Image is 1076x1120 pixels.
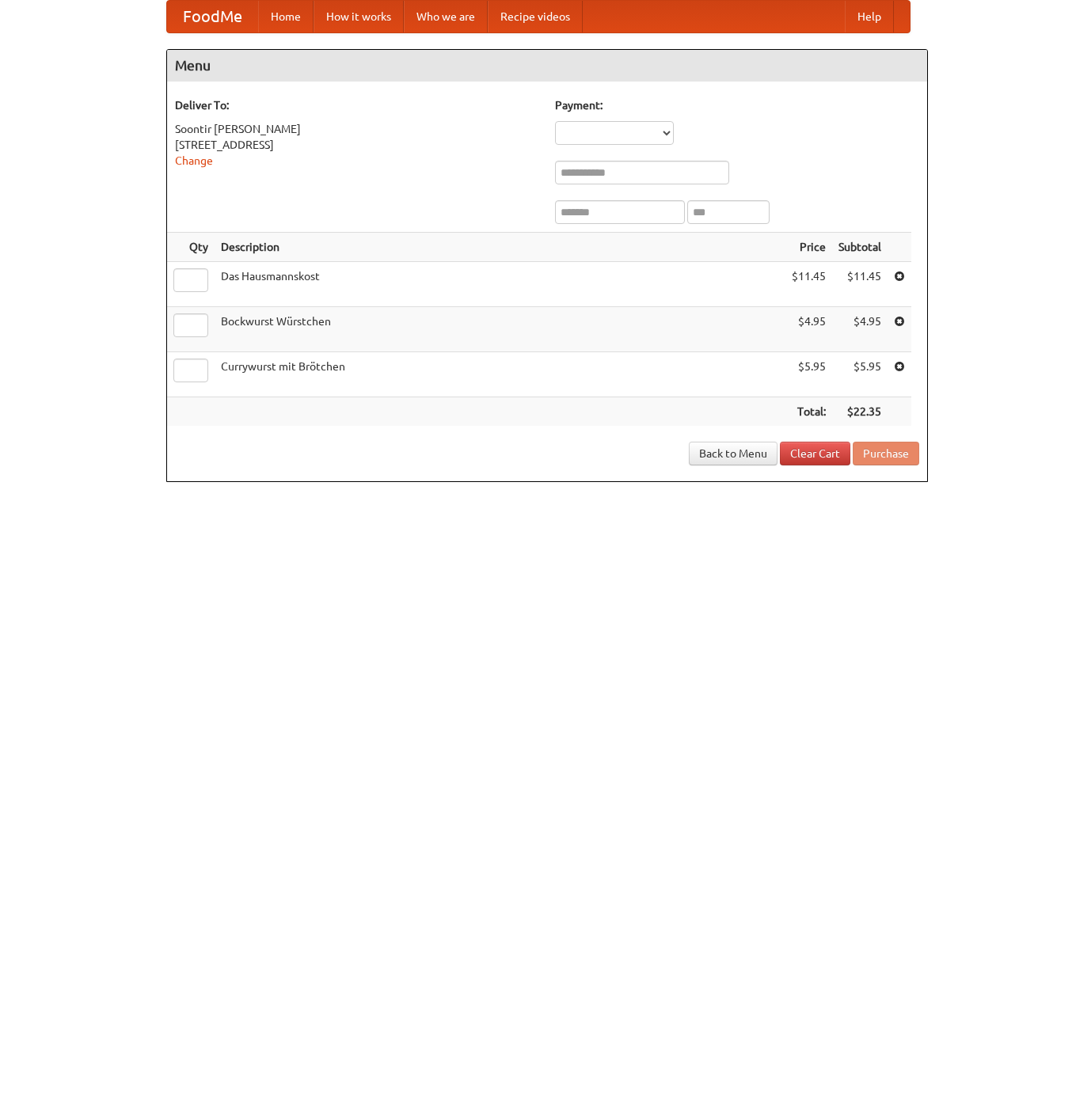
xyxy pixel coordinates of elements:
[175,121,539,137] div: Soontir [PERSON_NAME]
[215,307,785,352] td: Bockwurst Würstchen
[404,1,488,32] a: Who we are
[175,154,213,167] a: Change
[780,442,850,465] a: Clear Cart
[314,1,404,32] a: How it works
[832,307,888,352] td: $4.95
[258,1,314,32] a: Home
[785,307,832,352] td: $4.95
[167,233,215,262] th: Qty
[853,442,919,465] button: Purchase
[215,352,785,397] td: Currywurst mit Brötchen
[175,137,539,153] div: [STREET_ADDRESS]
[689,442,778,465] a: Back to Menu
[488,1,583,32] a: Recipe videos
[832,262,888,307] td: $11.45
[167,1,258,32] a: FoodMe
[785,397,832,427] th: Total:
[785,262,832,307] td: $11.45
[167,50,927,82] h4: Menu
[175,97,539,113] h5: Deliver To:
[832,233,888,262] th: Subtotal
[832,397,888,427] th: $22.35
[215,233,785,262] th: Description
[845,1,894,32] a: Help
[785,352,832,397] td: $5.95
[832,352,888,397] td: $5.95
[785,233,832,262] th: Price
[215,262,785,307] td: Das Hausmannskost
[555,97,919,113] h5: Payment:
